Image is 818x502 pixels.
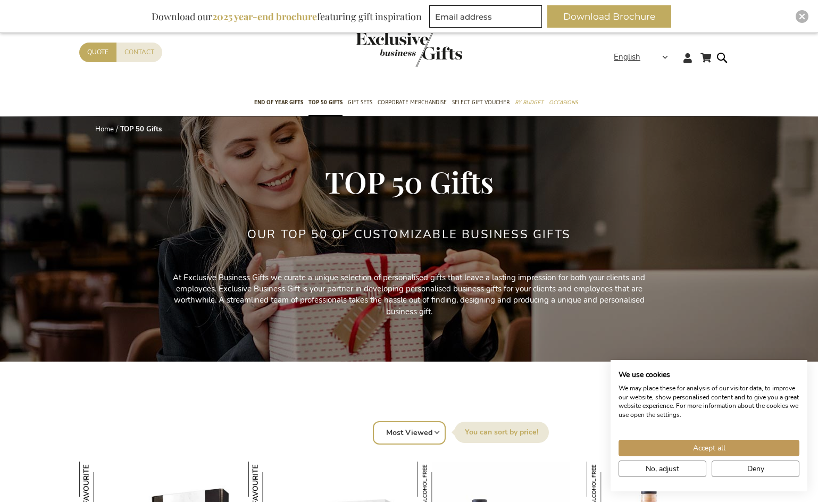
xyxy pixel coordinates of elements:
strong: TOP 50 Gifts [120,124,162,134]
span: Corporate Merchandise [378,97,447,108]
button: Adjust cookie preferences [619,461,706,477]
input: Email address [429,5,542,28]
span: Gift Sets [348,97,372,108]
b: 2025 year-end brochure [212,10,317,23]
p: At Exclusive Business Gifts we curate a unique selection of personalised gifts that leave a lasti... [170,272,648,318]
span: English [614,51,640,63]
div: Download our featuring gift inspiration [147,5,427,28]
a: Quote [79,43,116,62]
button: Accept all cookies [619,440,799,456]
span: No, adjust [646,463,679,474]
img: Close [799,13,805,20]
a: Home [95,124,114,134]
span: Accept all [693,442,725,454]
a: store logo [356,32,409,67]
span: Select Gift Voucher [452,97,510,108]
span: Occasions [549,97,578,108]
a: Contact [116,43,162,62]
button: Download Brochure [547,5,671,28]
form: marketing offers and promotions [429,5,545,31]
span: Deny [747,463,764,474]
h2: We use cookies [619,370,799,380]
h2: Our TOP 50 of Customizable Business Gifts [247,228,571,241]
p: We may place these for analysis of our visitor data, to improve our website, show personalised co... [619,384,799,420]
img: Exclusive Business gifts logo [356,32,462,67]
div: Close [796,10,808,23]
span: End of year gifts [254,97,303,108]
span: By Budget [515,97,544,108]
label: Sort By [454,422,549,443]
button: Deny all cookies [712,461,799,477]
span: TOP 50 Gifts [308,97,343,108]
div: English [614,51,675,63]
span: TOP 50 Gifts [325,162,494,201]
